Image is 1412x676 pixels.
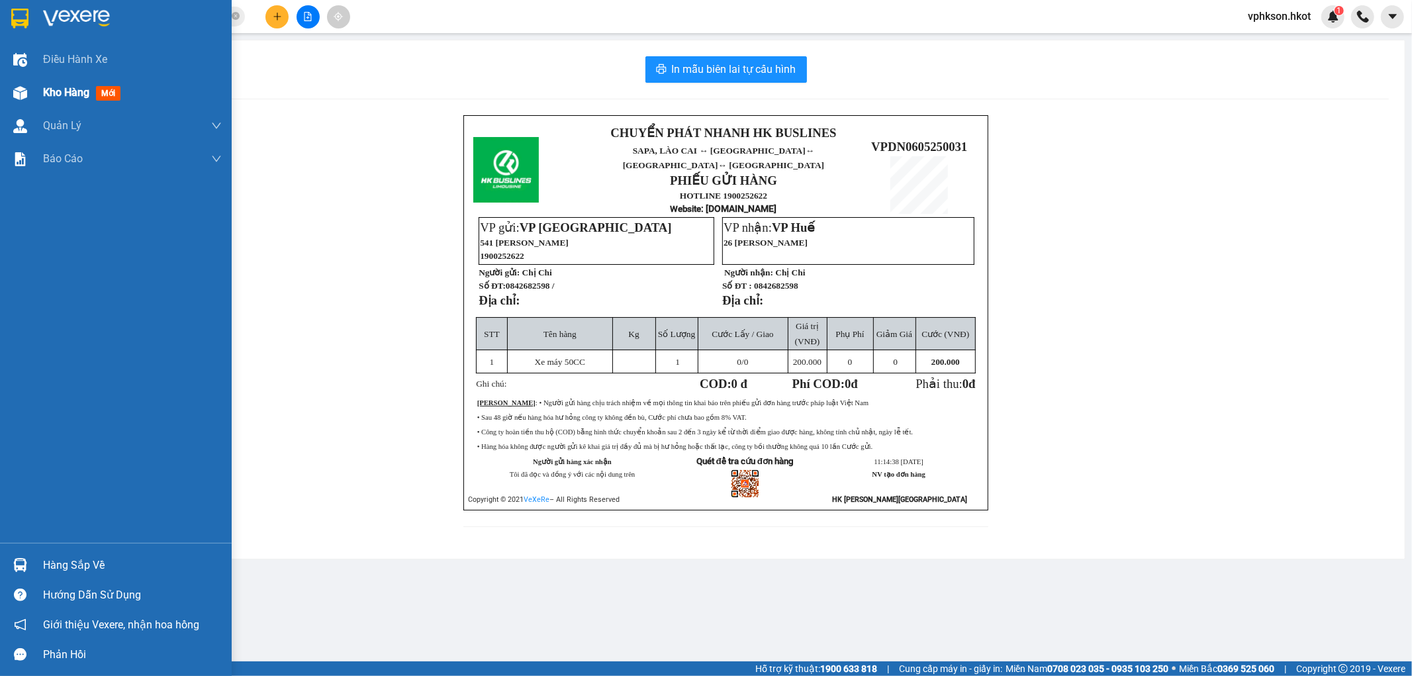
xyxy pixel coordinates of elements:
[916,377,975,391] span: Phải thu:
[737,357,742,367] span: 0
[13,86,27,100] img: warehouse-icon
[724,220,815,234] span: VP nhận:
[232,12,240,20] span: close-circle
[43,86,89,99] span: Kho hàng
[671,203,777,214] strong: : [DOMAIN_NAME]
[968,377,975,391] span: đ
[13,119,27,133] img: warehouse-icon
[672,61,796,77] span: In mẫu biên lai tự cấu hình
[775,267,805,277] span: Chị Chi
[477,443,873,450] span: • Hàng hóa không được người gửi kê khai giá trị đầy đủ mà bị hư hỏng hoặc thất lạc, công ty bồi t...
[755,661,877,676] span: Hỗ trợ kỹ thuật:
[490,357,494,367] span: 1
[722,293,763,307] strong: Địa chỉ:
[872,471,925,478] strong: NV tạo đơn hàng
[1337,6,1341,15] span: 1
[656,64,667,76] span: printer
[43,555,222,575] div: Hàng sắp về
[731,377,747,391] span: 0 đ
[43,645,222,665] div: Phản hồi
[623,146,824,170] span: ↔ [GEOGRAPHIC_DATA]
[795,321,820,346] span: Giá trị (VNĐ)
[874,458,923,465] span: 11:14:38 [DATE]
[1217,663,1274,674] strong: 0369 525 060
[1387,11,1399,23] span: caret-down
[754,281,798,291] span: 0842682598
[211,121,222,131] span: down
[1284,661,1286,676] span: |
[96,86,120,101] span: mới
[535,357,585,367] span: Xe máy 50CC
[484,329,500,339] span: STT
[265,5,289,28] button: plus
[520,220,672,234] span: VP [GEOGRAPHIC_DATA]
[772,220,815,234] span: VP Huế
[963,377,968,391] span: 0
[610,126,836,140] strong: CHUYỂN PHÁT NHANH HK BUSLINES
[1327,11,1339,23] img: icon-new-feature
[480,251,524,261] span: 1900252622
[700,377,747,391] strong: COD:
[477,414,747,421] span: • Sau 48 giờ nếu hàng hóa hư hỏng công ty không đền bù, Cước phí chưa bao gồm 8% VAT.
[835,329,864,339] span: Phụ Phí
[327,5,350,28] button: aim
[1357,11,1369,23] img: phone-icon
[13,558,27,572] img: warehouse-icon
[43,117,81,134] span: Quản Lý
[670,173,777,187] strong: PHIẾU GỬI HÀNG
[680,191,767,201] strong: HOTLINE 1900252622
[43,51,107,68] span: Điều hành xe
[479,293,520,307] strong: Địa chỉ:
[722,281,752,291] strong: Số ĐT :
[1006,661,1168,676] span: Miền Nam
[1237,8,1321,24] span: vphkson.hkot
[921,329,969,339] span: Cước (VNĐ)
[13,53,27,67] img: warehouse-icon
[845,377,851,391] span: 0
[645,56,807,83] button: printerIn mẫu biên lai tự cấu hình
[931,357,960,367] span: 200.000
[480,220,671,234] span: VP gửi:
[893,357,898,367] span: 0
[510,471,635,478] span: Tôi đã đọc và đồng ý với các nội dung trên
[1047,663,1168,674] strong: 0708 023 035 - 0935 103 250
[793,357,822,367] span: 200.000
[899,661,1002,676] span: Cung cấp máy in - giấy in:
[792,377,858,391] strong: Phí COD: đ
[11,9,28,28] img: logo-vxr
[876,329,912,339] span: Giảm Giá
[543,329,577,339] span: Tên hàng
[43,585,222,605] div: Hướng dẫn sử dụng
[658,329,695,339] span: Số Lượng
[477,399,536,407] strong: [PERSON_NAME]
[887,661,889,676] span: |
[1339,664,1348,673] span: copyright
[718,160,825,170] span: ↔ [GEOGRAPHIC_DATA]
[13,152,27,166] img: solution-icon
[232,11,240,23] span: close-circle
[522,267,552,277] span: Chị Chi
[623,146,824,170] span: SAPA, LÀO CAI ↔ [GEOGRAPHIC_DATA]
[628,329,639,339] span: Kg
[696,456,794,466] strong: Quét để tra cứu đơn hàng
[473,137,539,203] img: logo
[524,495,549,504] a: VeXeRe
[533,458,612,465] strong: Người gửi hàng xác nhận
[479,281,554,291] strong: Số ĐT:
[477,399,869,407] span: : • Người gửi hàng chịu trách nhiệm về mọi thông tin khai báo trên phiếu gửi đơn hàng trước pháp ...
[675,357,680,367] span: 1
[479,267,520,277] strong: Người gửi:
[14,589,26,601] span: question-circle
[14,648,26,661] span: message
[1172,666,1176,671] span: ⚪️
[737,357,749,367] span: /0
[724,267,773,277] strong: Người nhận:
[297,5,320,28] button: file-add
[477,428,913,436] span: • Công ty hoàn tiền thu hộ (COD) bằng hình thức chuyển khoản sau 2 đến 3 ngày kể từ thời điểm gia...
[832,495,967,504] strong: HK [PERSON_NAME][GEOGRAPHIC_DATA]
[273,12,282,21] span: plus
[1179,661,1274,676] span: Miền Bắc
[476,379,506,389] span: Ghi chú:
[820,663,877,674] strong: 1900 633 818
[14,618,26,631] span: notification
